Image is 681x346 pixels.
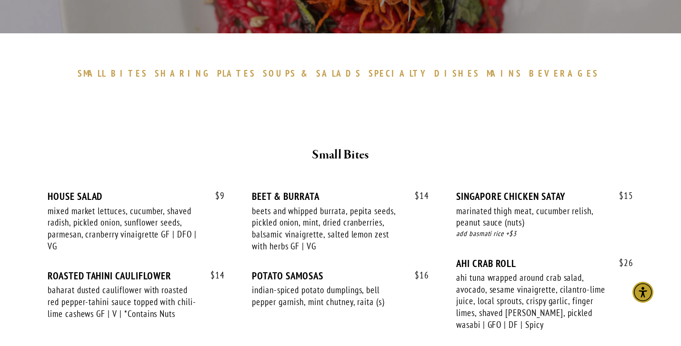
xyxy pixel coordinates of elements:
[252,190,429,202] div: BEET & BURRATA
[529,68,599,79] span: BEVERAGES
[632,282,653,303] div: Accessibility Menu
[111,68,148,79] span: BITES
[529,68,603,79] a: BEVERAGES
[369,68,484,79] a: SPECIALTYDISHES
[48,284,198,319] div: baharat dusted cauliflower with roasted red pepper-tahini sauce topped with chili-lime cashews GF...
[201,270,225,281] span: 14
[487,68,522,79] span: MAINS
[487,68,527,79] a: MAINS
[155,68,213,79] span: SHARING
[610,190,633,201] span: 15
[316,68,362,79] span: SALADS
[456,190,633,202] div: SINGAPORE CHICKEN SATAY
[263,68,366,79] a: SOUPS&SALADS
[263,68,296,79] span: SOUPS
[456,228,633,239] div: add basmati rice +$3
[217,68,256,79] span: PLATES
[434,68,480,79] span: DISHES
[456,257,633,269] div: AHI CRAB ROLL
[48,205,198,252] div: mixed market lettuces, cucumber, shaved radish, pickled onion, sunflower seeds, parmesan, cranber...
[369,68,430,79] span: SPECIALTY
[155,68,260,79] a: SHARINGPLATES
[210,269,215,281] span: $
[405,270,429,281] span: 16
[78,68,106,79] span: SMALL
[610,257,633,268] span: 26
[252,270,429,282] div: POTATO SAMOSAS
[206,190,225,201] span: 9
[619,190,624,201] span: $
[415,190,420,201] span: $
[48,190,225,202] div: HOUSE SALAD
[312,147,369,163] strong: Small Bites
[48,270,225,282] div: ROASTED TAHINI CAULIFLOWER
[456,272,606,331] div: ahi tuna wrapped around crab salad, avocado, sesame vinaigrette, cilantro-lime juice, local sprou...
[301,68,311,79] span: &
[78,68,152,79] a: SMALLBITES
[215,190,220,201] span: $
[415,269,420,281] span: $
[456,205,606,228] div: marinated thigh meat, cucumber relish, peanut sauce (nuts)
[619,257,624,268] span: $
[252,205,402,252] div: beets and whipped burrata, pepita seeds, pickled onion, mint, dried cranberries, balsamic vinaigr...
[405,190,429,201] span: 14
[252,284,402,307] div: indian-spiced potato dumplings, bell pepper garnish, mint chutney, raita (s)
